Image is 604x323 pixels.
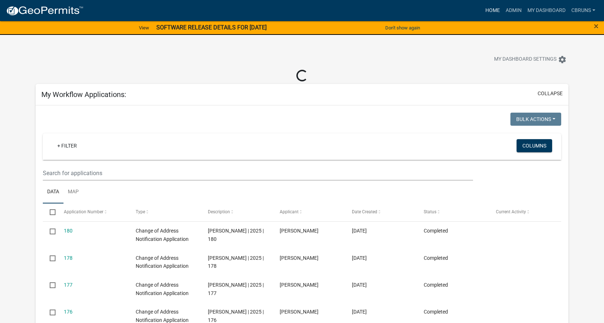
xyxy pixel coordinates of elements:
[352,228,367,234] span: 09/24/2025
[136,309,189,323] span: Change of Address Notification Application
[352,282,367,288] span: 09/12/2025
[136,282,189,296] span: Change of Address Notification Application
[417,203,489,221] datatable-header-cell: Status
[424,282,448,288] span: Completed
[64,282,73,288] a: 177
[273,203,345,221] datatable-header-cell: Applicant
[558,55,567,64] i: settings
[201,203,273,221] datatable-header-cell: Description
[64,209,103,214] span: Application Number
[496,209,526,214] span: Current Activity
[136,209,145,214] span: Type
[517,139,552,152] button: Columns
[510,113,561,126] button: Bulk Actions
[280,209,299,214] span: Applicant
[136,255,189,269] span: Change of Address Notification Application
[538,90,563,97] button: collapse
[136,22,152,34] a: View
[64,309,73,315] a: 176
[208,209,230,214] span: Description
[136,228,189,242] span: Change of Address Notification Application
[280,255,319,261] span: Colette Bruns
[424,309,448,315] span: Completed
[352,209,377,214] span: Date Created
[568,4,598,17] a: cbruns
[594,21,599,31] span: ×
[52,139,83,152] a: + Filter
[424,255,448,261] span: Completed
[424,209,436,214] span: Status
[41,90,126,99] h5: My Workflow Applications:
[488,52,572,66] button: My Dashboard Settingssettings
[129,203,201,221] datatable-header-cell: Type
[594,22,599,31] button: Close
[43,166,473,181] input: Search for applications
[208,228,264,242] span: COAN | 2025 | 180
[352,309,367,315] span: 09/09/2025
[43,181,63,204] a: Data
[489,203,561,221] datatable-header-cell: Current Activity
[525,4,568,17] a: My Dashboard
[64,255,73,261] a: 178
[208,255,264,269] span: COAN | 2025 | 178
[156,24,267,31] strong: SOFTWARE RELEASE DETAILS FOR [DATE]
[352,255,367,261] span: 09/17/2025
[43,203,57,221] datatable-header-cell: Select
[494,55,556,64] span: My Dashboard Settings
[63,181,83,204] a: Map
[57,203,129,221] datatable-header-cell: Application Number
[424,228,448,234] span: Completed
[382,22,423,34] button: Don't show again
[208,282,264,296] span: COAN | 2025 | 177
[503,4,525,17] a: Admin
[64,228,73,234] a: 180
[208,309,264,323] span: COAN | 2025 | 176
[280,309,319,315] span: Colette Bruns
[280,282,319,288] span: Colette Bruns
[345,203,417,221] datatable-header-cell: Date Created
[482,4,503,17] a: Home
[280,228,319,234] span: Colette Bruns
